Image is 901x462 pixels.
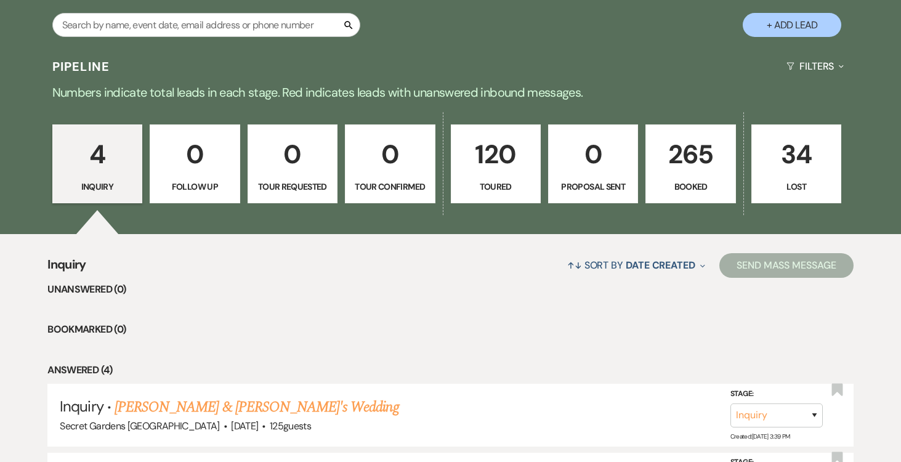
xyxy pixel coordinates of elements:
p: 0 [353,134,427,175]
p: Lost [759,180,833,193]
button: Filters [782,50,849,83]
p: Toured [459,180,533,193]
a: 34Lost [751,124,841,203]
span: Inquiry [47,255,86,282]
a: 265Booked [645,124,735,203]
p: 120 [459,134,533,175]
li: Unanswered (0) [47,282,853,298]
a: 4Inquiry [52,124,142,203]
button: Send Mass Message [719,253,854,278]
button: + Add Lead [743,13,841,37]
input: Search by name, event date, email address or phone number [52,13,360,37]
h3: Pipeline [52,58,110,75]
li: Answered (4) [47,362,853,378]
a: 0Tour Requested [248,124,337,203]
button: Sort By Date Created [562,249,710,282]
p: Proposal Sent [556,180,630,193]
p: 0 [256,134,329,175]
a: 0Follow Up [150,124,240,203]
span: [DATE] [231,419,258,432]
p: 0 [556,134,630,175]
p: Inquiry [60,180,134,193]
a: 0Tour Confirmed [345,124,435,203]
a: 120Toured [451,124,541,203]
a: [PERSON_NAME] & [PERSON_NAME]'s Wedding [115,396,399,418]
li: Bookmarked (0) [47,322,853,338]
span: ↑↓ [567,259,582,272]
span: 125 guests [270,419,311,432]
span: Date Created [626,259,695,272]
p: Numbers indicate total leads in each stage. Red indicates leads with unanswered inbound messages. [7,83,894,102]
span: Inquiry [60,397,103,416]
p: Tour Requested [256,180,329,193]
a: 0Proposal Sent [548,124,638,203]
p: 4 [60,134,134,175]
span: Secret Gardens [GEOGRAPHIC_DATA] [60,419,220,432]
p: 34 [759,134,833,175]
label: Stage: [730,387,823,401]
span: Created: [DATE] 3:39 PM [730,432,790,440]
p: 265 [653,134,727,175]
p: Follow Up [158,180,232,193]
p: 0 [158,134,232,175]
p: Booked [653,180,727,193]
p: Tour Confirmed [353,180,427,193]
